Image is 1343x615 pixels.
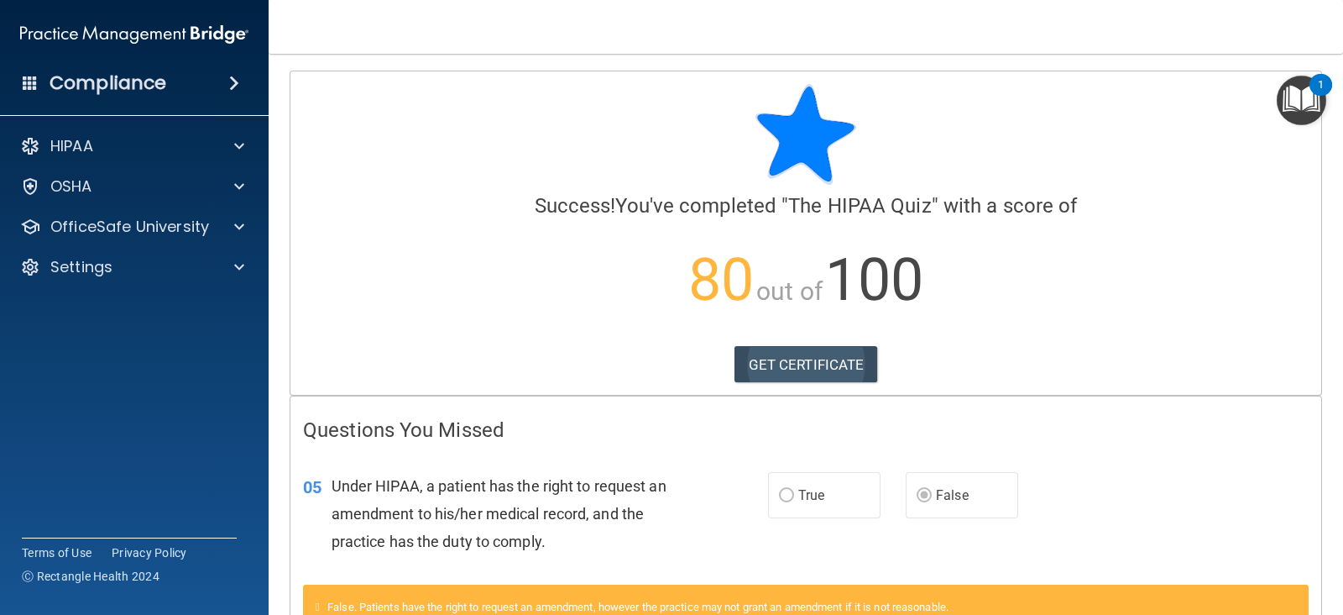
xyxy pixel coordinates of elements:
[20,18,248,51] img: PMB logo
[22,568,159,585] span: Ⓒ Rectangle Health 2024
[688,245,754,314] span: 80
[20,136,244,156] a: HIPAA
[50,176,92,197] p: OSHA
[20,217,244,237] a: OfficeSafe University
[50,217,209,237] p: OfficeSafe University
[779,490,794,502] input: True
[22,544,91,561] a: Terms of Use
[1259,506,1323,570] iframe: Drift Widget Chat Controller
[788,194,931,218] span: The HIPAA Quiz
[825,245,923,314] span: 100
[20,257,244,277] a: Settings
[50,136,93,156] p: HIPAA
[734,346,878,383] a: GET CERTIFICATE
[798,487,824,503] span: True
[50,71,166,95] h4: Compliance
[535,194,616,218] span: Success!
[50,257,112,277] p: Settings
[303,419,1309,441] h4: Questions You Missed
[756,276,823,306] span: out of
[20,176,244,197] a: OSHA
[327,601,948,613] span: False. Patients have the right to request an amendment, however the practice may not grant an ame...
[1277,76,1326,125] button: Open Resource Center, 1 new notification
[332,477,666,550] span: Under HIPAA, a patient has the right to request an amendment to his/her medical record, and the p...
[303,195,1309,217] h4: You've completed " " with a score of
[936,487,969,503] span: False
[112,544,187,561] a: Privacy Policy
[917,490,932,502] input: False
[1318,85,1324,107] div: 1
[755,84,856,185] img: blue-star-rounded.9d042014.png
[303,477,321,497] span: 05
